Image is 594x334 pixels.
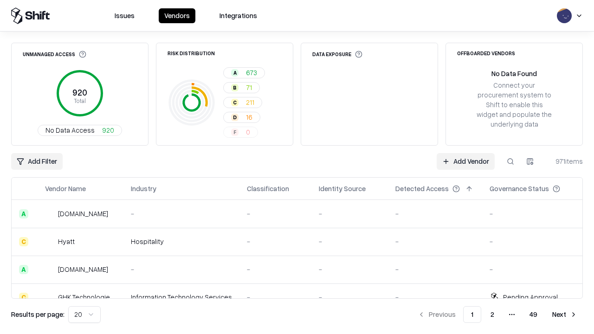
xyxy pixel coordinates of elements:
[223,112,260,123] button: D16
[247,184,289,193] div: Classification
[74,97,86,104] tspan: Total
[45,293,54,302] img: GHK Technologies Inc.
[58,264,108,274] div: [DOMAIN_NAME]
[131,292,232,302] div: Information Technology Services
[546,156,583,166] div: 971 items
[457,51,515,56] div: Offboarded Vendors
[45,237,54,246] img: Hyatt
[246,83,252,92] span: 71
[11,153,63,170] button: Add Filter
[45,125,95,135] span: No Data Access
[168,51,215,56] div: Risk Distribution
[483,306,502,323] button: 2
[503,292,558,302] div: Pending Approval
[231,99,239,106] div: C
[319,184,366,193] div: Identity Source
[131,237,232,246] div: Hospitality
[45,184,86,193] div: Vendor Name
[72,87,87,97] tspan: 920
[319,292,381,302] div: -
[247,237,304,246] div: -
[11,309,65,319] p: Results per page:
[38,125,122,136] button: No Data Access920
[131,209,232,218] div: -
[247,292,304,302] div: -
[159,8,195,23] button: Vendors
[247,264,304,274] div: -
[19,209,28,218] div: A
[246,112,252,122] span: 16
[490,184,549,193] div: Governance Status
[231,84,239,91] div: B
[231,114,239,121] div: D
[45,265,54,274] img: primesec.co.il
[547,306,583,323] button: Next
[490,209,575,218] div: -
[131,264,232,274] div: -
[437,153,495,170] a: Add Vendor
[19,237,28,246] div: C
[223,67,265,78] button: A673
[231,69,239,77] div: A
[412,306,583,323] nav: pagination
[246,68,257,77] span: 673
[395,292,475,302] div: -
[19,293,28,302] div: C
[19,265,28,274] div: A
[319,264,381,274] div: -
[312,51,362,58] div: Data Exposure
[395,209,475,218] div: -
[395,237,475,246] div: -
[476,80,553,129] div: Connect your procurement system to Shift to enable this widget and populate the underlying data
[246,97,254,107] span: 211
[58,292,116,302] div: GHK Technologies Inc.
[395,264,475,274] div: -
[223,97,262,108] button: C211
[45,209,54,218] img: intrado.com
[319,237,381,246] div: -
[214,8,263,23] button: Integrations
[490,237,575,246] div: -
[109,8,140,23] button: Issues
[522,306,545,323] button: 49
[491,69,537,78] div: No Data Found
[102,125,114,135] span: 920
[319,209,381,218] div: -
[395,184,449,193] div: Detected Access
[58,209,108,218] div: [DOMAIN_NAME]
[223,82,260,93] button: B71
[23,51,86,58] div: Unmanaged Access
[463,306,481,323] button: 1
[247,209,304,218] div: -
[131,184,156,193] div: Industry
[490,264,575,274] div: -
[58,237,75,246] div: Hyatt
